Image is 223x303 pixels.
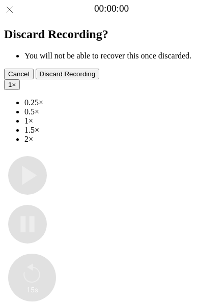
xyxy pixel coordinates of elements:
li: 2× [24,135,219,144]
li: 1× [24,116,219,126]
li: 1.5× [24,126,219,135]
li: You will not be able to recover this once discarded. [24,51,219,60]
button: Discard Recording [36,69,100,79]
button: Cancel [4,69,34,79]
button: 1× [4,79,20,90]
a: 00:00:00 [94,3,129,14]
h2: Discard Recording? [4,27,219,41]
span: 1 [8,81,12,88]
li: 0.5× [24,107,219,116]
li: 0.25× [24,98,219,107]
